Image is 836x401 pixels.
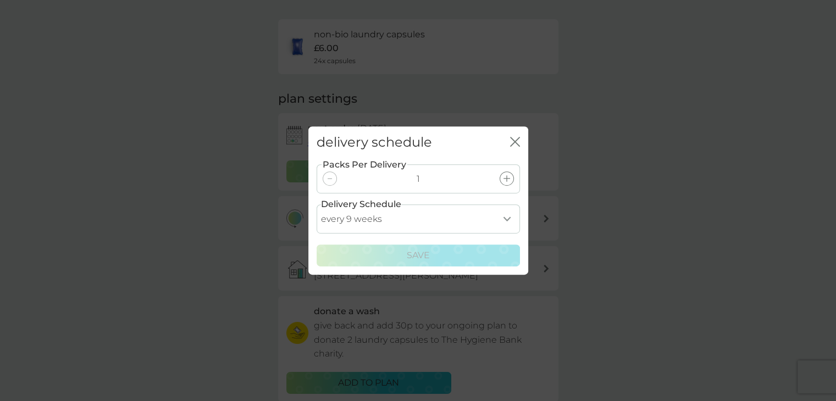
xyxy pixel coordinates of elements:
p: Save [407,248,430,263]
label: Delivery Schedule [321,197,401,211]
label: Packs Per Delivery [322,158,407,172]
p: 1 [417,172,420,186]
h2: delivery schedule [317,135,432,151]
button: Save [317,244,520,266]
button: close [510,137,520,148]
